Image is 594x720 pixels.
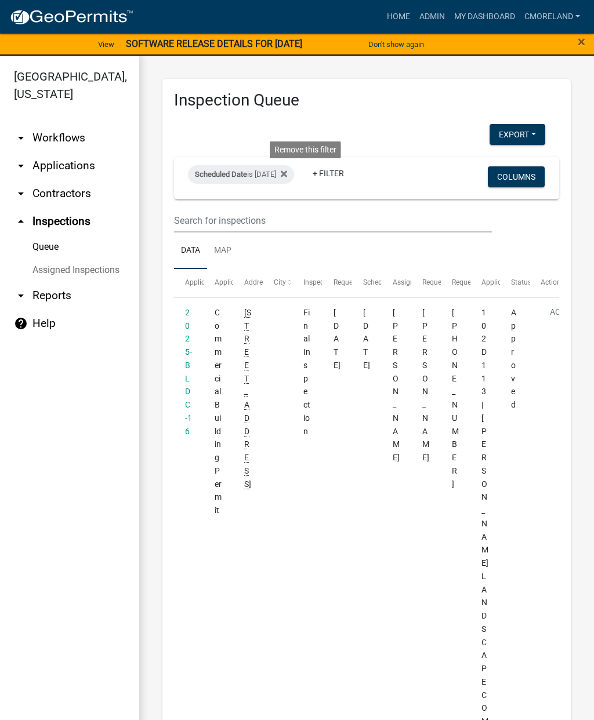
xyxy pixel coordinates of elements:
i: help [14,317,28,330]
button: Don't show again [364,35,429,54]
datatable-header-cell: Requestor Phone [441,269,470,297]
datatable-header-cell: Actions [530,269,559,297]
a: Data [174,232,207,270]
strong: SOFTWARE RELEASE DETAILS FOR [DATE] [126,38,302,49]
span: Scheduled Date [195,170,247,179]
datatable-header-cell: Application Type [204,269,233,297]
span: Commercial Building Permit [215,308,222,515]
span: 106 LAKEVIEW EST DR [244,308,251,489]
datatable-header-cell: Status [500,269,530,297]
span: Requestor Phone [452,278,505,286]
span: Application Description [481,278,555,286]
input: Search for inspections [174,209,492,232]
a: 2025-BLDC-16 [185,308,192,436]
a: View [93,35,119,54]
button: Export [490,124,545,145]
span: Scheduled Time [363,278,413,286]
span: Requestor Name [422,278,475,286]
span: Assigned Inspector [393,278,452,286]
span: Application Type [215,278,267,286]
button: Columns [488,166,545,187]
a: Map [207,232,238,270]
span: Application [185,278,221,286]
datatable-header-cell: Inspection Type [292,269,322,297]
i: arrow_drop_down [14,159,28,173]
span: City [274,278,286,286]
span: Status [511,278,531,286]
div: Remove this filter [270,141,341,158]
datatable-header-cell: Requestor Name [411,269,441,297]
span: Address [244,278,270,286]
button: Action [541,306,588,335]
datatable-header-cell: Application Description [470,269,500,297]
datatable-header-cell: Application [174,269,204,297]
span: Requested Date [334,278,382,286]
span: Actions [541,278,564,286]
span: Final Inspection [303,308,310,436]
datatable-header-cell: Assigned Inspector [381,269,411,297]
datatable-header-cell: Scheduled Time [352,269,381,297]
a: cmoreland [520,6,585,28]
datatable-header-cell: Address [233,269,263,297]
datatable-header-cell: Requested Date [322,269,352,297]
div: [DATE] [363,306,371,372]
span: Approved [511,308,516,409]
a: + Filter [303,163,353,184]
span: Inspection Type [303,278,353,286]
span: × [578,34,585,50]
i: arrow_drop_down [14,187,28,201]
div: is [DATE] [188,165,294,184]
i: arrow_drop_down [14,289,28,303]
button: Close [578,35,585,49]
span: Mike Miller [422,308,429,462]
h3: Inspection Queue [174,90,559,110]
span: Michele Rivera [393,308,400,462]
datatable-header-cell: City [263,269,292,297]
a: My Dashboard [450,6,520,28]
a: Admin [415,6,450,28]
span: 10/02/2025 [334,308,341,370]
span: 770-318-7974 [452,308,459,489]
i: arrow_drop_down [14,131,28,145]
i: arrow_drop_up [14,214,28,228]
a: Home [382,6,415,28]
